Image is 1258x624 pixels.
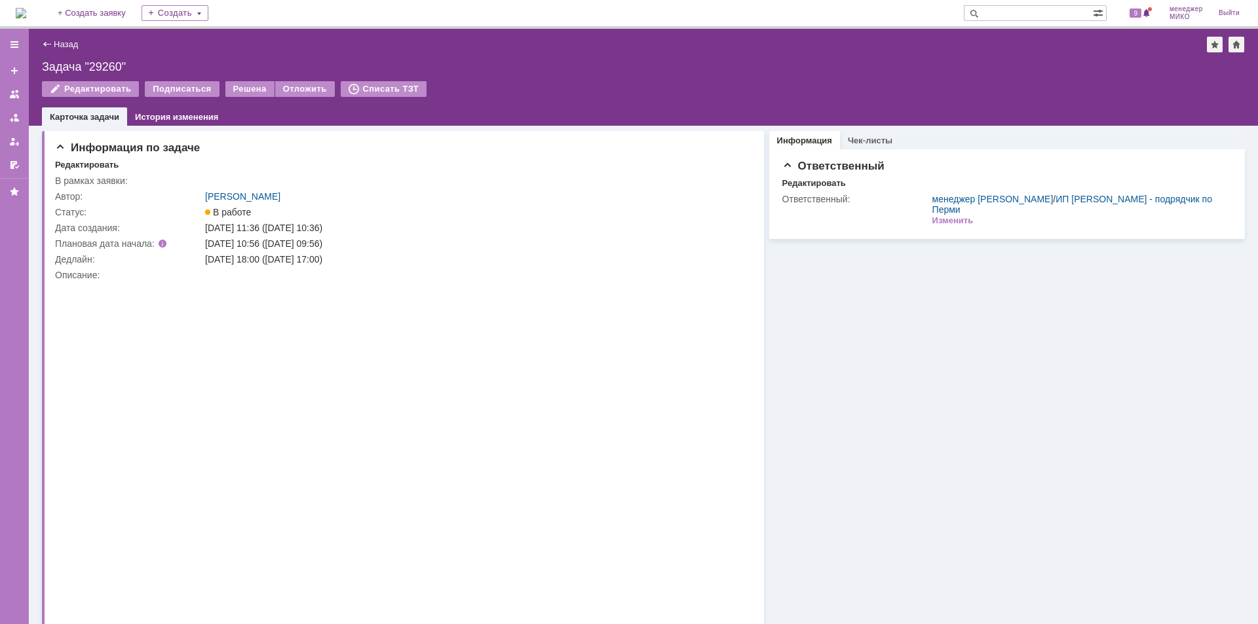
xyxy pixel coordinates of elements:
div: Дата создания: [55,223,202,233]
div: Изменить [932,215,974,226]
a: Заявки на командах [4,84,25,105]
div: [DATE] 11:36 ([DATE] 10:36) [205,223,744,233]
div: Создать [142,5,208,21]
span: Расширенный поиск [1093,6,1106,18]
div: Сделать домашней страницей [1229,37,1244,52]
div: Статус: [55,207,202,217]
a: Мои заявки [4,131,25,152]
a: Создать заявку [4,60,25,81]
span: Ответственный [782,160,885,172]
a: Перейти на домашнюю страницу [16,8,26,18]
span: МИКО [1170,13,1203,21]
div: Ответственный: [782,194,930,204]
div: / [932,194,1225,215]
div: Задача "29260" [42,60,1245,73]
div: Редактировать [55,160,119,170]
div: [DATE] 18:00 ([DATE] 17:00) [205,254,744,265]
span: Информация по задаче [55,141,200,154]
div: Автор: [55,191,202,202]
img: logo [16,8,26,18]
div: Описание: [55,270,746,280]
a: Чек-листы [848,136,892,145]
a: менеджер [PERSON_NAME] [932,194,1054,204]
a: Карточка задачи [50,112,119,122]
a: История изменения [135,112,218,122]
a: Мои согласования [4,155,25,175]
div: Плановая дата начала: [55,238,187,249]
div: Дедлайн: [55,254,202,265]
a: [PERSON_NAME] [205,191,280,202]
a: Информация [777,136,832,145]
span: 9 [1130,9,1141,18]
div: Добавить в избранное [1207,37,1223,52]
span: В работе [205,207,251,217]
span: менеджер [1170,5,1203,13]
a: Заявки в моей ответственности [4,107,25,128]
div: В рамках заявки: [55,175,202,186]
a: ИП [PERSON_NAME] - подрядчик по Перми [932,194,1212,215]
div: [DATE] 10:56 ([DATE] 09:56) [205,238,744,249]
a: Назад [54,39,78,49]
div: Редактировать [782,178,846,189]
